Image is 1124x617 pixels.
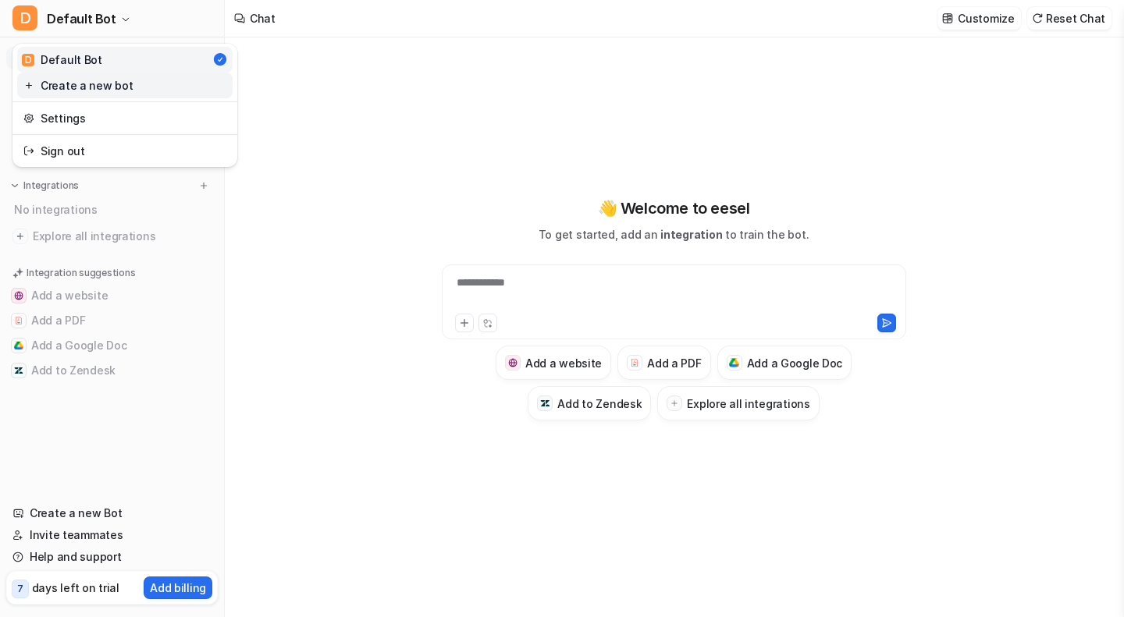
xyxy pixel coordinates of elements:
span: D [12,5,37,30]
a: Create a new bot [17,73,233,98]
a: Sign out [17,138,233,164]
span: D [22,54,34,66]
div: Default Bot [22,51,102,68]
div: DDefault Bot [12,44,237,167]
img: reset [23,110,34,126]
img: reset [23,77,34,94]
a: Settings [17,105,233,131]
span: Default Bot [47,8,116,30]
img: reset [23,143,34,159]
